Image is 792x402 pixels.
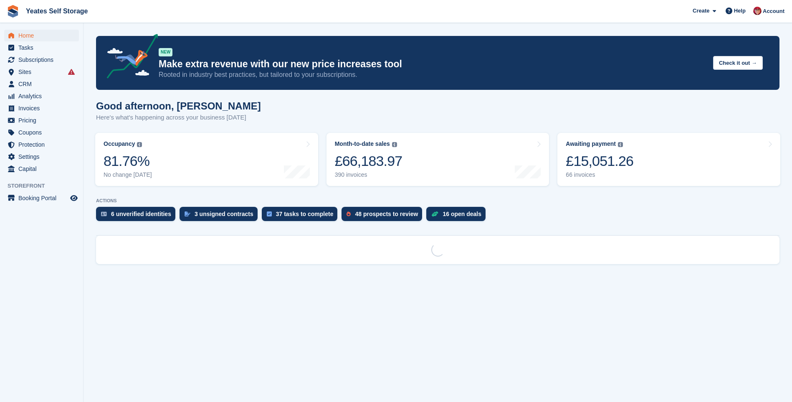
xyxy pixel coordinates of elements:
[69,193,79,203] a: Preview store
[185,211,190,216] img: contract_signature_icon-13c848040528278c33f63329250d36e43548de30e8caae1d1a13099fd9432cc5.svg
[159,70,706,79] p: Rooted in industry best practices, but tailored to your subscriptions.
[18,78,68,90] span: CRM
[96,198,779,204] p: ACTIONS
[18,192,68,204] span: Booking Portal
[693,7,709,15] span: Create
[68,69,75,75] i: Smart entry sync failures have occurred
[4,114,79,126] a: menu
[4,66,79,78] a: menu
[18,66,68,78] span: Sites
[4,192,79,204] a: menu
[426,207,490,225] a: 16 open deals
[557,133,780,186] a: Awaiting payment £15,051.26 66 invoices
[4,127,79,138] a: menu
[4,102,79,114] a: menu
[100,34,158,81] img: price-adjustments-announcement-icon-8257ccfd72463d97f412b2fc003d46551f7dbcb40ab6d574587a9cd5c0d94...
[4,30,79,41] a: menu
[4,90,79,102] a: menu
[347,211,351,216] img: prospect-51fa495bee0391a8d652442698ab0144808aea92771e9ea1ae160a38d050c398.svg
[355,211,418,217] div: 48 prospects to review
[392,142,397,147] img: icon-info-grey-7440780725fd019a000dd9b08b2336e03edf1995a4989e88bcd33f0948082b44.svg
[195,211,253,217] div: 3 unsigned contracts
[566,171,633,178] div: 66 invoices
[18,42,68,53] span: Tasks
[137,142,142,147] img: icon-info-grey-7440780725fd019a000dd9b08b2336e03edf1995a4989e88bcd33f0948082b44.svg
[4,139,79,150] a: menu
[618,142,623,147] img: icon-info-grey-7440780725fd019a000dd9b08b2336e03edf1995a4989e88bcd33f0948082b44.svg
[18,139,68,150] span: Protection
[342,207,426,225] a: 48 prospects to review
[734,7,746,15] span: Help
[4,163,79,175] a: menu
[18,54,68,66] span: Subscriptions
[326,133,549,186] a: Month-to-date sales £66,183.97 390 invoices
[95,133,318,186] a: Occupancy 81.76% No change [DATE]
[7,5,19,18] img: stora-icon-8386f47178a22dfd0bd8f6a31ec36ba5ce8667c1dd55bd0f319d3a0aa187defe.svg
[159,58,706,70] p: Make extra revenue with our new price increases tool
[276,211,334,217] div: 37 tasks to complete
[180,207,262,225] a: 3 unsigned contracts
[104,171,152,178] div: No change [DATE]
[96,207,180,225] a: 6 unverified identities
[335,140,390,148] div: Month-to-date sales
[18,102,68,114] span: Invoices
[566,153,633,170] div: £15,051.26
[713,56,763,70] button: Check it out →
[566,140,616,148] div: Awaiting payment
[18,151,68,163] span: Settings
[23,4,91,18] a: Yeates Self Storage
[431,211,438,217] img: deal-1b604bf984904fb50ccaf53a9ad4b4a5d6e5aea283cecdc64d6e3604feb123c2.svg
[159,48,172,56] div: NEW
[18,163,68,175] span: Capital
[18,30,68,41] span: Home
[262,207,342,225] a: 37 tasks to complete
[101,211,107,216] img: verify_identity-adf6edd0f0f0b5bbfe63781bf79b02c33cf7c696d77639b501bdc392416b5a36.svg
[18,90,68,102] span: Analytics
[111,211,171,217] div: 6 unverified identities
[104,153,152,170] div: 81.76%
[104,140,135,148] div: Occupancy
[96,113,261,122] p: Here's what's happening across your business [DATE]
[4,42,79,53] a: menu
[335,171,402,178] div: 390 invoices
[4,151,79,163] a: menu
[335,153,402,170] div: £66,183.97
[763,7,784,15] span: Account
[267,211,272,216] img: task-75834270c22a3079a89374b754ae025e5fb1db73e45f91037f5363f120a921f8.svg
[18,114,68,126] span: Pricing
[753,7,762,15] img: Wendie Tanner
[8,182,83,190] span: Storefront
[18,127,68,138] span: Coupons
[443,211,481,217] div: 16 open deals
[4,78,79,90] a: menu
[96,100,261,112] h1: Good afternoon, [PERSON_NAME]
[4,54,79,66] a: menu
